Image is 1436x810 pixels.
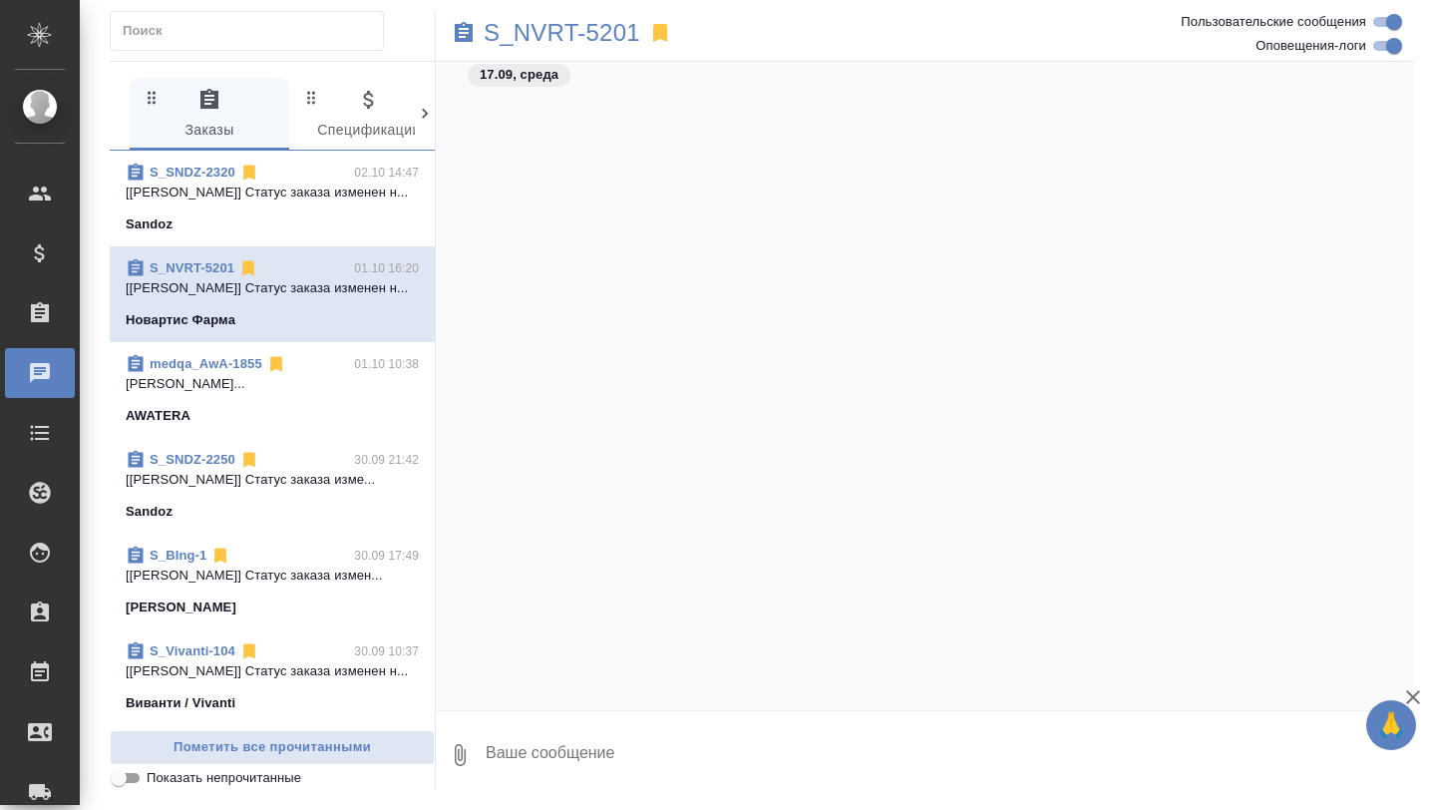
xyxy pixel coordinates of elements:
[126,693,235,713] p: Виванти / Vivanti
[354,450,419,470] p: 30.09 21:42
[150,260,234,275] a: S_NVRT-5201
[1256,36,1366,56] span: Оповещения-логи
[126,183,419,202] p: [[PERSON_NAME]] Статус заказа изменен н...
[302,88,321,107] svg: Зажми и перетащи, чтобы поменять порядок вкладок
[126,406,190,426] p: AWATERA
[239,641,259,661] svg: Отписаться
[484,23,640,43] a: S_NVRT-5201
[210,546,230,566] svg: Отписаться
[110,438,435,534] div: S_SNDZ-225030.09 21:42[[PERSON_NAME]] Статус заказа изме...Sandoz
[354,546,419,566] p: 30.09 17:49
[239,450,259,470] svg: Отписаться
[126,470,419,490] p: [[PERSON_NAME]] Статус заказа изме...
[150,548,206,563] a: S_BIng-1
[354,354,419,374] p: 01.10 10:38
[126,566,419,586] p: [[PERSON_NAME]] Статус заказа измен...
[110,730,435,765] button: Пометить все прочитанными
[266,354,286,374] svg: Отписаться
[126,598,236,617] p: [PERSON_NAME]
[126,310,235,330] p: Новартис Фарма
[150,356,262,371] a: medqa_AwA-1855
[126,374,419,394] p: [PERSON_NAME]...
[110,246,435,342] div: S_NVRT-520101.10 16:20[[PERSON_NAME]] Статус заказа изменен н...Новартис Фарма
[142,88,277,143] span: Заказы
[110,342,435,438] div: medqa_AwA-185501.10 10:38[PERSON_NAME]...AWATERA
[121,736,424,759] span: Пометить все прочитанными
[354,641,419,661] p: 30.09 10:37
[1181,12,1366,32] span: Пользовательские сообщения
[239,163,259,183] svg: Отписаться
[126,502,173,522] p: Sandoz
[354,163,419,183] p: 02.10 14:47
[123,17,383,45] input: Поиск
[147,768,301,788] span: Показать непрочитанные
[480,65,558,85] p: 17.09, среда
[150,643,235,658] a: S_Vivanti-104
[143,88,162,107] svg: Зажми и перетащи, чтобы поменять порядок вкладок
[150,452,235,467] a: S_SNDZ-2250
[126,661,419,681] p: [[PERSON_NAME]] Статус заказа изменен н...
[301,88,437,143] span: Спецификации
[126,278,419,298] p: [[PERSON_NAME]] Статус заказа изменен н...
[126,214,173,234] p: Sandoz
[238,258,258,278] svg: Отписаться
[1374,704,1408,746] span: 🙏
[1366,700,1416,750] button: 🙏
[110,629,435,725] div: S_Vivanti-10430.09 10:37[[PERSON_NAME]] Статус заказа изменен н...Виванти / Vivanti
[354,258,419,278] p: 01.10 16:20
[110,534,435,629] div: S_BIng-130.09 17:49[[PERSON_NAME]] Статус заказа измен...[PERSON_NAME]
[150,165,235,180] a: S_SNDZ-2320
[110,151,435,246] div: S_SNDZ-232002.10 14:47[[PERSON_NAME]] Статус заказа изменен н...Sandoz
